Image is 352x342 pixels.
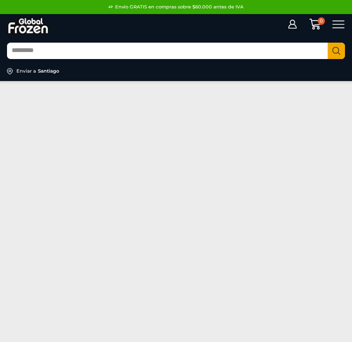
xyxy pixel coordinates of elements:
button: Search button [328,43,345,59]
img: address-field-icon.svg [7,68,16,74]
span: 0 [318,17,325,25]
div: Enviar a [16,68,36,74]
a: 0 [304,18,325,30]
div: Santiago [38,68,59,74]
